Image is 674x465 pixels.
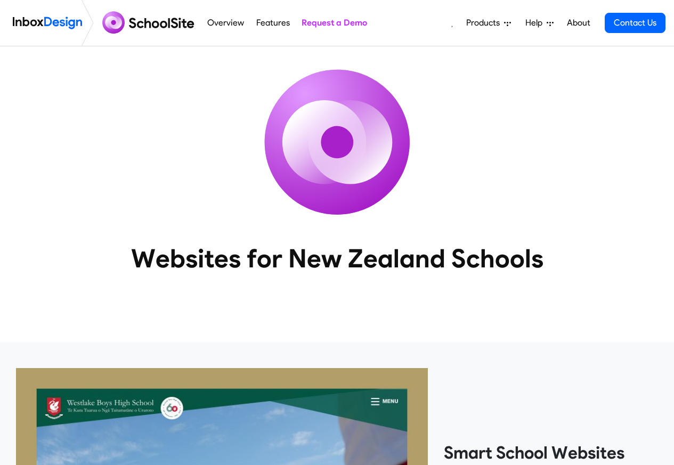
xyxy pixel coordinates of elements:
[521,12,558,34] a: Help
[253,12,293,34] a: Features
[466,17,504,29] span: Products
[525,17,547,29] span: Help
[298,12,370,34] a: Request a Demo
[205,12,247,34] a: Overview
[462,12,515,34] a: Products
[605,13,665,33] a: Contact Us
[84,242,590,274] heading: Websites for New Zealand Schools
[444,442,658,463] heading: Smart School Websites
[98,10,201,36] img: schoolsite logo
[564,12,593,34] a: About
[241,46,433,238] img: icon_schoolsite.svg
